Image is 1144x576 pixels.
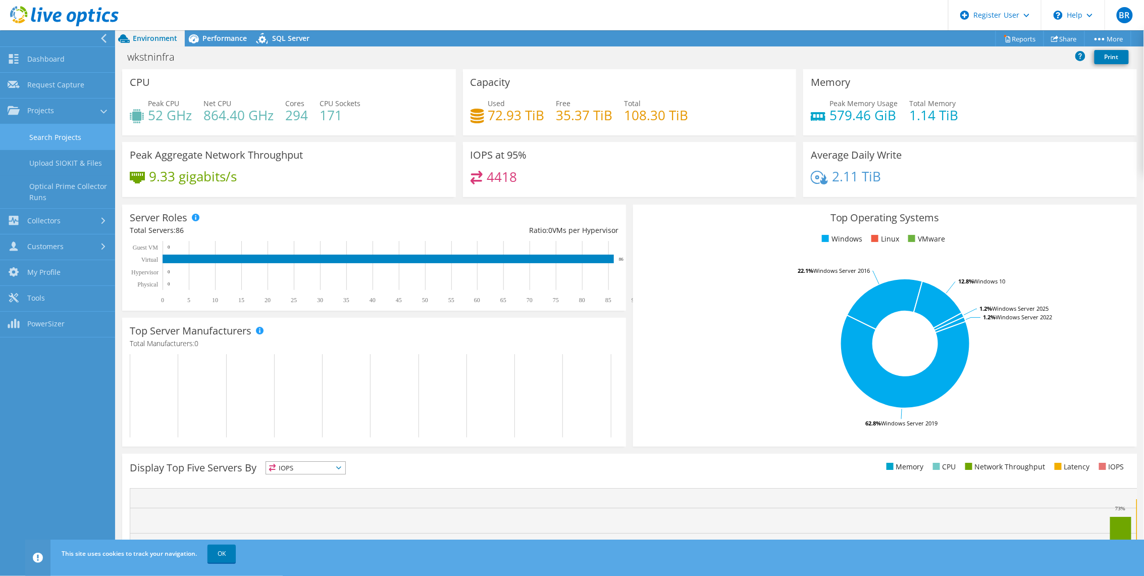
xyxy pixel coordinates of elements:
span: CPU Sockets [320,99,360,108]
svg: \n [1054,11,1063,20]
span: 0 [194,339,198,348]
span: SQL Server [272,33,309,43]
text: Guest VM [133,244,158,251]
h3: Average Daily Write [811,150,902,161]
tspan: Windows 10 [974,277,1006,285]
h4: 2.11 TiB [832,171,881,182]
h3: IOPS at 95% [471,150,527,161]
h4: 35.37 TiB [556,110,613,121]
tspan: Windows Server 2016 [813,267,870,274]
h4: 864.40 GHz [203,110,274,121]
li: VMware [906,233,945,245]
tspan: Windows Server 2022 [996,313,1053,321]
text: 35 [343,297,349,304]
span: Environment [133,33,177,43]
span: Performance [202,33,247,43]
text: Virtual [141,256,159,263]
text: 40 [370,297,376,304]
h3: Memory [811,77,850,88]
li: Memory [884,461,924,472]
h3: CPU [130,77,150,88]
a: Print [1095,50,1129,64]
h4: 52 GHz [148,110,192,121]
text: 0 [161,297,164,304]
text: 5 [187,297,190,304]
text: 55 [448,297,454,304]
li: Network Throughput [963,461,1046,472]
tspan: Windows Server 2019 [881,419,938,427]
li: IOPS [1097,461,1124,472]
text: 70 [527,297,533,304]
span: Peak Memory Usage [829,99,898,108]
text: 0 [168,269,170,274]
h3: Top Operating Systems [641,212,1129,223]
span: Total [625,99,641,108]
h3: Server Roles [130,212,187,223]
h4: 4418 [487,171,517,182]
li: CPU [930,461,956,472]
tspan: 62.8% [865,419,881,427]
span: Cores [285,99,304,108]
h3: Capacity [471,77,510,88]
text: 45 [396,297,402,304]
span: 86 [176,225,184,235]
text: Hypervisor [131,269,159,276]
text: 73% [1115,505,1125,511]
a: OK [207,545,236,563]
text: 60 [474,297,480,304]
h4: 579.46 GiB [829,110,898,121]
text: 50 [422,297,428,304]
div: Ratio: VMs per Hypervisor [374,225,618,236]
h4: 171 [320,110,360,121]
span: IOPS [266,462,345,474]
text: 80 [579,297,585,304]
li: Latency [1052,461,1090,472]
div: Total Servers: [130,225,374,236]
text: 25 [291,297,297,304]
tspan: 22.1% [798,267,813,274]
h3: Top Server Manufacturers [130,325,251,337]
span: Used [488,99,505,108]
span: Total Memory [909,99,956,108]
tspan: 1.2% [980,305,993,312]
span: Free [556,99,571,108]
span: BR [1117,7,1133,23]
h3: Peak Aggregate Network Throughput [130,150,303,161]
tspan: 1.2% [983,313,996,321]
text: 0 [168,245,170,250]
text: 20 [265,297,271,304]
text: 0 [168,281,170,286]
li: Linux [869,233,899,245]
text: Physical [137,281,158,288]
text: 10 [212,297,218,304]
h4: 9.33 gigabits/s [149,171,237,182]
h4: Total Manufacturers: [130,338,618,349]
text: 15 [238,297,244,304]
text: 86 [619,257,624,262]
span: Peak CPU [148,99,179,108]
h4: 294 [285,110,308,121]
text: 30 [317,297,323,304]
a: Share [1044,31,1085,46]
tspan: Windows Server 2025 [993,305,1049,312]
span: 0 [548,225,552,235]
h4: 72.93 TiB [488,110,545,121]
text: 75 [553,297,559,304]
h1: wkstninfra [123,52,190,63]
h4: 1.14 TiB [909,110,958,121]
span: Net CPU [203,99,231,108]
tspan: 12.8% [958,277,974,285]
text: 85 [605,297,611,304]
a: More [1084,31,1131,46]
h4: 108.30 TiB [625,110,689,121]
a: Reports [996,31,1044,46]
text: 65 [500,297,506,304]
span: This site uses cookies to track your navigation. [62,549,197,558]
li: Windows [819,233,862,245]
